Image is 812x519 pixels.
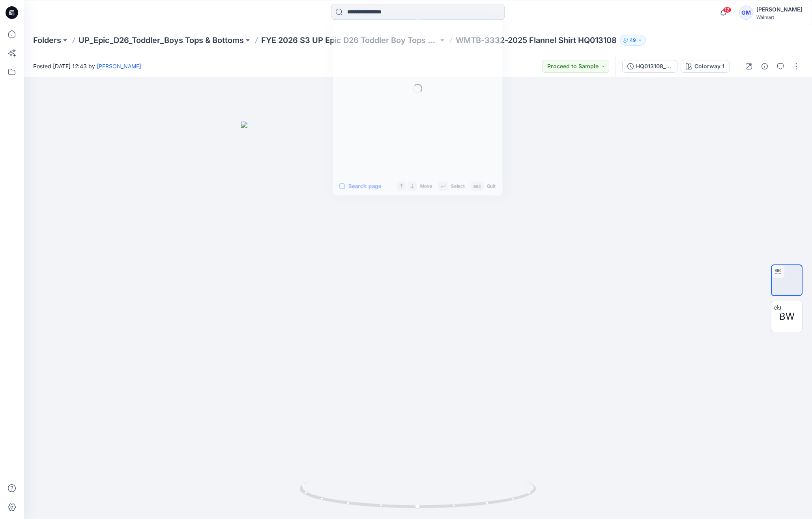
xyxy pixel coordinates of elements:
button: 49 [620,35,646,46]
a: FYE 2026 S3 UP Epic D26 Toddler Boy Tops & Bottoms [261,35,438,46]
button: Colorway 1 [681,60,730,73]
div: Walmart [756,14,802,20]
a: Folders [33,35,61,46]
div: [PERSON_NAME] [756,5,802,14]
span: BW [779,309,795,324]
span: Posted [DATE] 12:43 by [33,62,141,70]
button: HQ013108_WMTB-3332-2025_GV_Flannel Shirt [622,60,677,73]
div: Colorway 1 [694,62,724,71]
a: UP_Epic_D26_Toddler_Boys Tops & Bottoms [79,35,244,46]
p: Quit [486,182,495,190]
button: Details [758,60,771,73]
p: esc [473,182,481,190]
button: Search page [339,182,381,191]
p: Move [420,182,432,190]
div: HQ013108_WMTB-3332-2025_GV_Flannel Shirt [636,62,672,71]
div: GM [739,6,753,20]
p: Select [451,182,465,190]
span: 12 [723,7,732,13]
a: [PERSON_NAME] [97,63,141,69]
p: WMTB-3332-2025 Flannel Shirt HQ013108 [456,35,617,46]
p: 49 [630,36,636,45]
